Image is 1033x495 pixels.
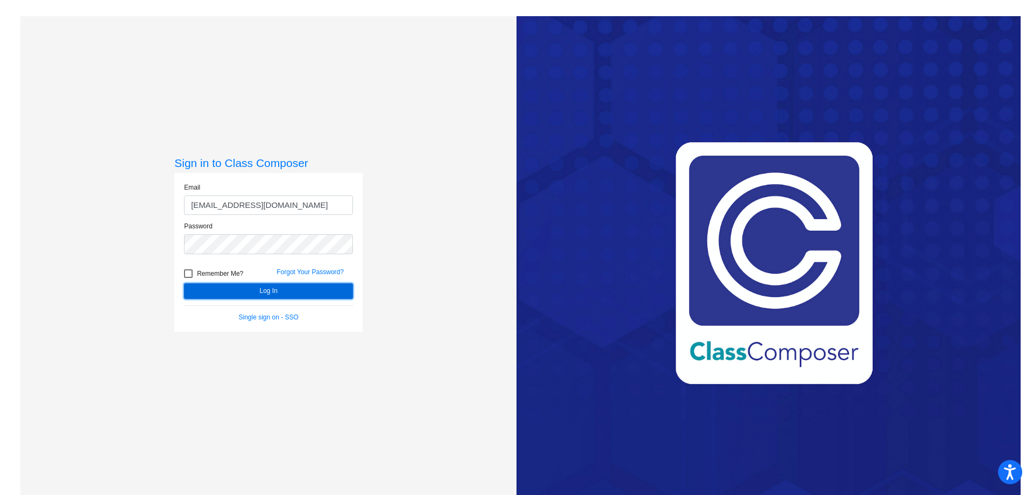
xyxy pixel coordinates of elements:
[239,313,299,321] a: Single sign on - SSO
[184,221,213,231] label: Password
[184,283,353,299] button: Log In
[277,268,344,276] a: Forgot Your Password?
[184,183,200,192] label: Email
[197,267,243,280] span: Remember Me?
[174,156,363,170] h3: Sign in to Class Composer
